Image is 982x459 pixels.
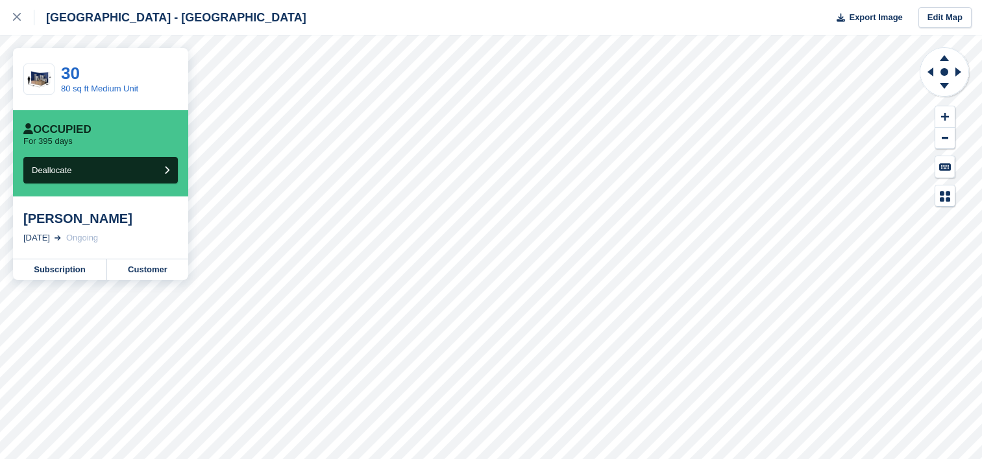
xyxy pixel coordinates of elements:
div: [DATE] [23,231,50,244]
span: Export Image [849,11,902,24]
img: arrow-right-light-icn-cde0832a797a2874e46488d9cf13f60e5c3a73dbe684e267c42b8395dfbc2abf.svg [55,235,61,241]
span: Deallocate [32,165,71,175]
a: Customer [107,259,188,280]
button: Zoom Out [935,128,955,149]
div: [PERSON_NAME] [23,211,178,226]
button: Map Legend [935,185,955,207]
button: Deallocate [23,157,178,183]
div: Ongoing [66,231,98,244]
a: Edit Map [918,7,972,29]
a: 80 sq ft Medium Unit [61,84,138,93]
div: Occupied [23,123,92,136]
div: [GEOGRAPHIC_DATA] - [GEOGRAPHIC_DATA] [34,10,306,25]
button: Keyboard Shortcuts [935,156,955,178]
a: 30 [61,64,80,83]
img: 10-ft-container.jpg [24,68,54,91]
button: Zoom In [935,106,955,128]
p: For 395 days [23,136,73,147]
a: Subscription [13,259,107,280]
button: Export Image [829,7,903,29]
